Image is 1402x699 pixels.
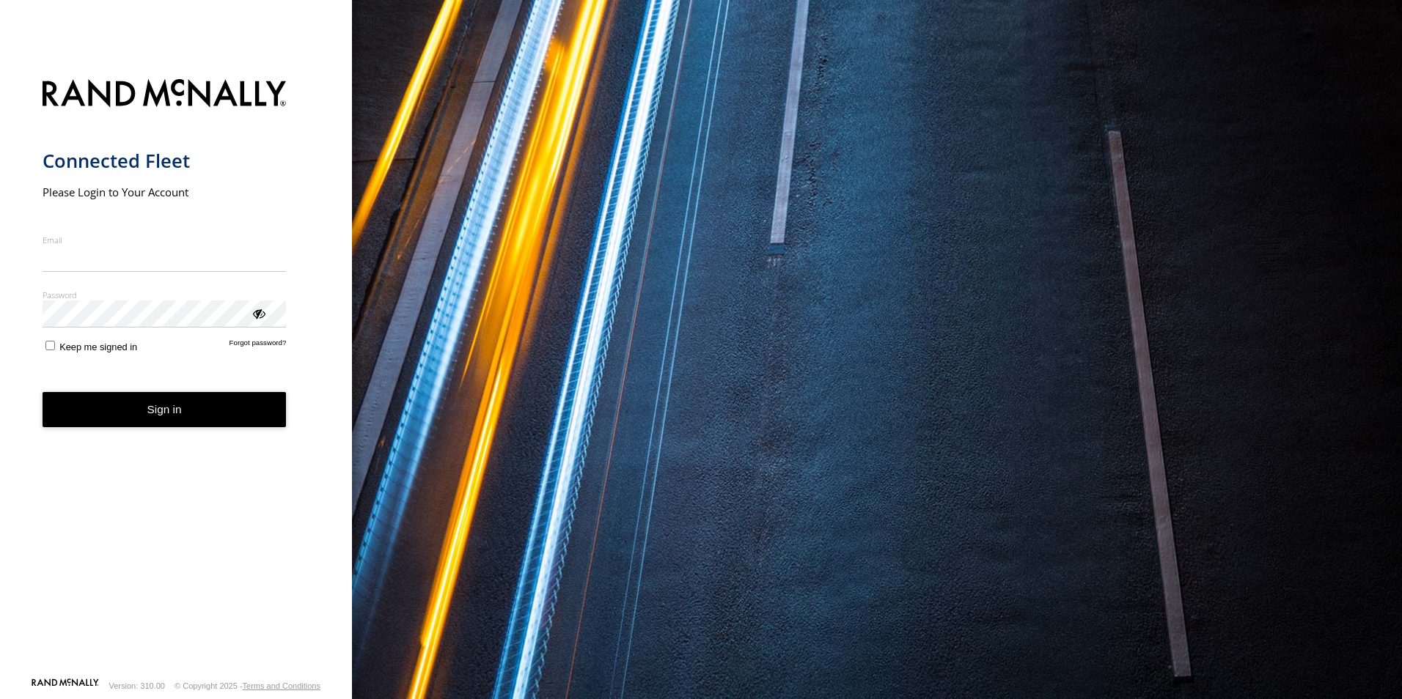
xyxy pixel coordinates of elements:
[45,341,55,350] input: Keep me signed in
[43,289,287,300] label: Password
[43,70,310,677] form: main
[43,185,287,199] h2: Please Login to Your Account
[43,149,287,173] h1: Connected Fleet
[43,392,287,428] button: Sign in
[59,341,137,352] span: Keep me signed in
[251,306,265,320] div: ViewPassword
[230,339,287,352] a: Forgot password?
[43,234,287,245] label: Email
[32,678,99,693] a: Visit our Website
[243,681,320,690] a: Terms and Conditions
[109,681,165,690] div: Version: 310.00
[43,76,287,114] img: Rand McNally
[175,681,320,690] div: © Copyright 2025 -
